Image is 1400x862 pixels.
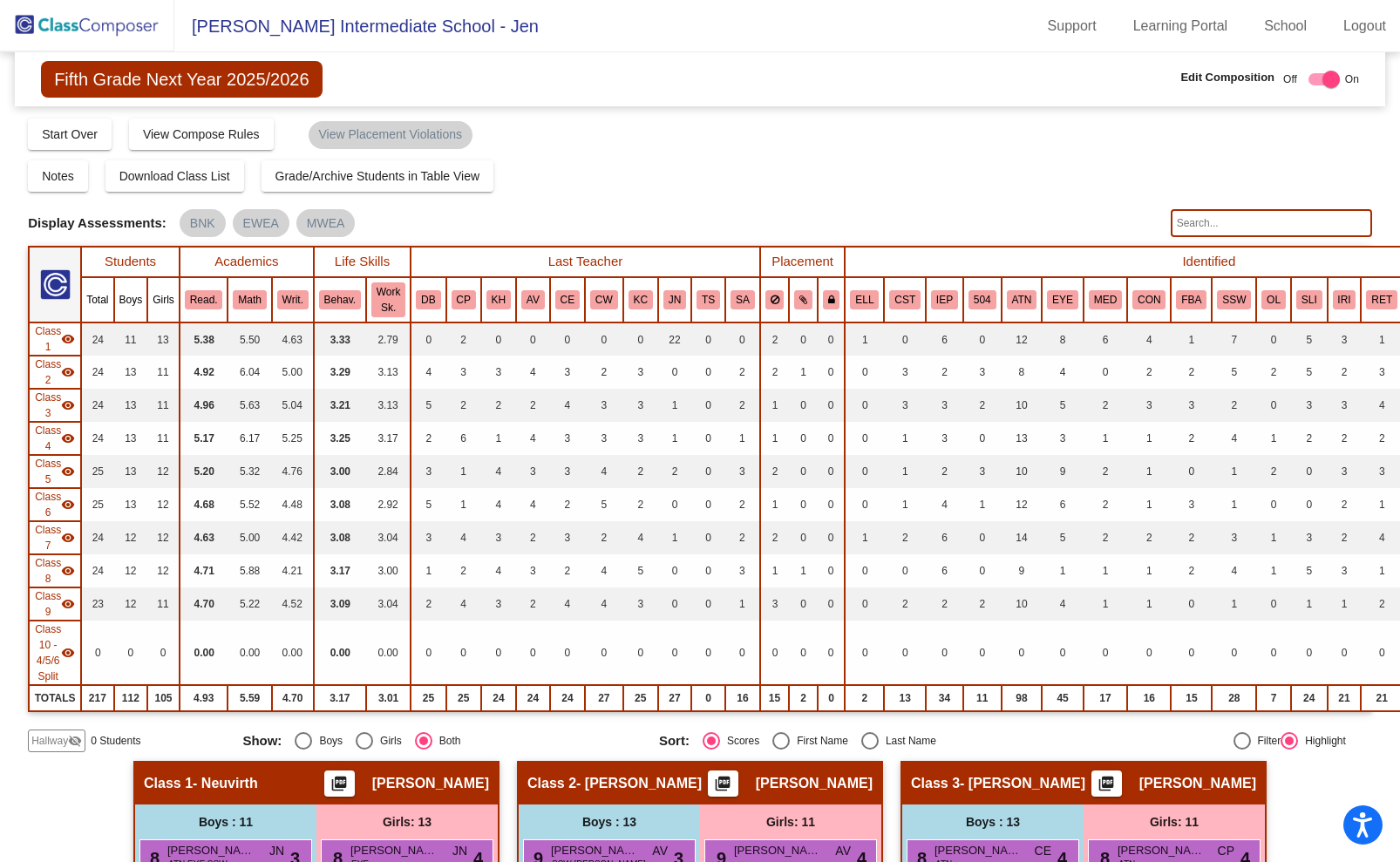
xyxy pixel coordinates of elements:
td: 3 [926,422,963,455]
span: [PERSON_NAME] Intermediate School - Jen [174,12,539,40]
td: 0 [516,322,550,356]
td: 2.79 [366,322,411,356]
td: 0 [789,455,818,488]
td: 2 [1256,356,1291,389]
td: 0 [1084,356,1127,389]
td: 0 [845,356,884,389]
button: KC [629,290,653,309]
td: 25 [81,488,113,521]
td: 0 [691,356,725,389]
td: 0 [789,322,818,356]
td: 0 [818,322,846,356]
td: 5 [411,488,445,521]
td: 3 [481,356,516,389]
td: 2 [1291,422,1328,455]
td: 25 [81,455,113,488]
td: 5.52 [228,488,271,521]
td: 4 [481,488,516,521]
th: Alissa VanOosten [516,277,550,322]
td: 2 [623,455,658,488]
td: 0 [658,356,691,389]
button: CE [555,290,580,309]
mat-icon: visibility [61,431,75,445]
mat-chip: EWEA [233,209,289,237]
td: 13 [114,422,148,455]
button: OL [1261,290,1286,309]
td: 0 [691,389,725,422]
td: 6.17 [228,422,271,455]
td: 5.63 [228,389,271,422]
td: 4.92 [180,356,228,389]
td: 1 [760,389,790,422]
button: FBA [1176,290,1206,309]
mat-icon: visibility [61,398,75,412]
th: Individualized Education Plan [926,277,963,322]
th: Poor Attendance [1002,277,1043,322]
th: Child Study Team [884,277,926,322]
mat-icon: visibility [61,365,75,379]
td: Christopher Atteberry - Atteberry [29,488,81,521]
span: Grade/Archive Students in Table View [275,169,480,183]
td: 3 [516,455,550,488]
td: 6 [926,322,963,356]
td: 5.32 [228,455,271,488]
button: SSW [1217,290,1251,309]
td: 0 [818,422,846,455]
td: 5.25 [272,422,314,455]
td: 3 [963,356,1002,389]
td: 4 [1042,356,1084,389]
mat-chip: BNK [180,209,226,237]
span: Notes [42,169,74,183]
td: 0 [963,322,1002,356]
mat-icon: visibility [61,465,75,479]
span: Display Assessments: [28,215,167,231]
td: 1 [760,422,790,455]
td: 0 [691,422,725,455]
td: 10 [1002,389,1043,422]
td: 3 [623,389,658,422]
button: Print Students Details [324,770,355,797]
span: Download Class List [119,169,230,183]
td: Alecia Tiernan - Tiernan [29,389,81,422]
td: 4 [1212,422,1256,455]
button: TS [697,290,720,309]
span: Class 1 [35,323,61,355]
span: View Compose Rules [143,127,260,141]
td: 2 [516,389,550,422]
button: KH [486,290,511,309]
td: 3 [623,356,658,389]
td: 4.68 [180,488,228,521]
button: MED [1089,290,1122,309]
th: Kelly Hintz [481,277,516,322]
td: 13 [114,488,148,521]
td: Greg Frey - New Teacher [29,422,81,455]
span: Class 4 [35,423,61,454]
td: 4.63 [272,322,314,356]
td: 0 [481,322,516,356]
td: 0 [789,422,818,455]
td: 2 [926,356,963,389]
a: School [1250,12,1321,40]
td: 2 [1127,356,1171,389]
td: 2 [1171,356,1212,389]
th: Kaitlyn Chojnacki [623,277,658,322]
td: 2 [1171,422,1212,455]
td: 5 [1042,389,1084,422]
button: IEP [931,290,958,309]
td: 1 [658,389,691,422]
td: Shannon Krajniak - Krajniak [29,356,81,389]
td: 4 [550,389,585,422]
td: 13 [114,389,148,422]
button: SLI [1296,290,1322,309]
button: 504 [968,290,996,309]
button: CST [889,290,921,309]
td: 3.25 [314,422,366,455]
td: 1 [845,322,884,356]
td: 5.50 [228,322,271,356]
td: 3.00 [314,455,366,488]
td: 11 [114,322,148,356]
td: 0 [845,455,884,488]
td: 0 [884,322,926,356]
td: 3 [1328,455,1362,488]
td: 1 [1256,422,1291,455]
